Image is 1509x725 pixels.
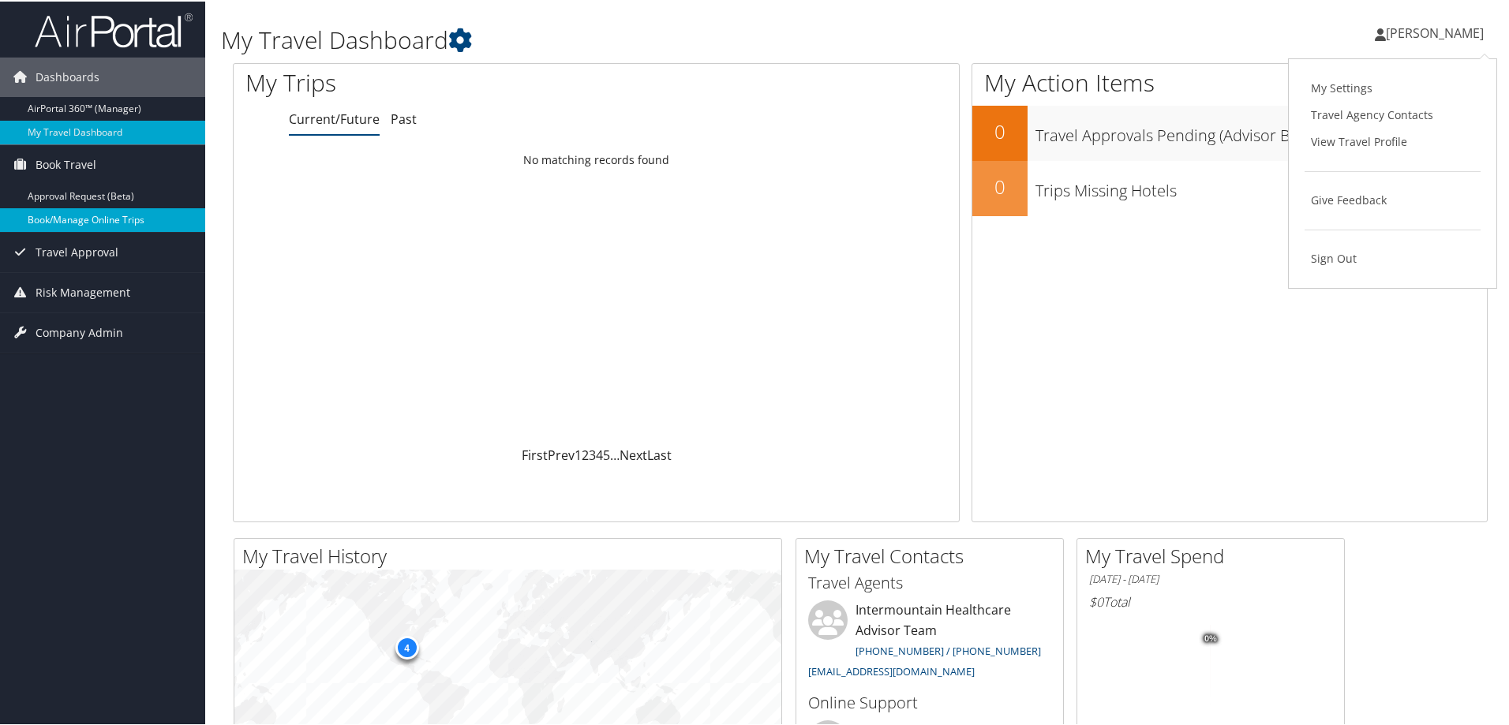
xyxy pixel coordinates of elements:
td: No matching records found [234,144,959,173]
h1: My Trips [245,65,645,98]
a: [PERSON_NAME] [1375,8,1500,55]
h2: My Travel Contacts [804,541,1063,568]
h2: My Travel Spend [1085,541,1344,568]
h3: Travel Agents [808,570,1051,592]
a: Current/Future [289,109,380,126]
a: First [522,445,548,462]
span: [PERSON_NAME] [1386,23,1484,40]
a: View Travel Profile [1305,127,1481,154]
a: My Settings [1305,73,1481,100]
tspan: 0% [1204,633,1217,642]
a: 0Travel Approvals Pending (Advisor Booked) [972,104,1487,159]
h1: My Action Items [972,65,1487,98]
a: [EMAIL_ADDRESS][DOMAIN_NAME] [808,663,975,677]
a: Travel Agency Contacts [1305,100,1481,127]
h6: [DATE] - [DATE] [1089,570,1332,585]
h6: Total [1089,592,1332,609]
img: airportal-logo.png [35,10,193,47]
span: Book Travel [36,144,96,183]
a: 1 [575,445,582,462]
span: … [610,445,620,462]
h3: Online Support [808,690,1051,712]
a: 5 [603,445,610,462]
a: Sign Out [1305,244,1481,271]
a: Next [620,445,647,462]
a: 3 [589,445,596,462]
h2: 0 [972,172,1028,199]
span: Risk Management [36,271,130,311]
a: Last [647,445,672,462]
div: 4 [395,634,418,658]
h1: My Travel Dashboard [221,22,1073,55]
h2: 0 [972,117,1028,144]
span: Travel Approval [36,231,118,271]
a: Give Feedback [1305,185,1481,212]
span: Company Admin [36,312,123,351]
a: 2 [582,445,589,462]
span: Dashboards [36,56,99,95]
a: 4 [596,445,603,462]
span: $0 [1089,592,1103,609]
h3: Travel Approvals Pending (Advisor Booked) [1035,115,1487,145]
h2: My Travel History [242,541,781,568]
a: Past [391,109,417,126]
h3: Trips Missing Hotels [1035,170,1487,200]
a: 0Trips Missing Hotels [972,159,1487,215]
li: Intermountain Healthcare Advisor Team [800,599,1059,683]
a: Prev [548,445,575,462]
a: [PHONE_NUMBER] / [PHONE_NUMBER] [856,642,1041,656]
